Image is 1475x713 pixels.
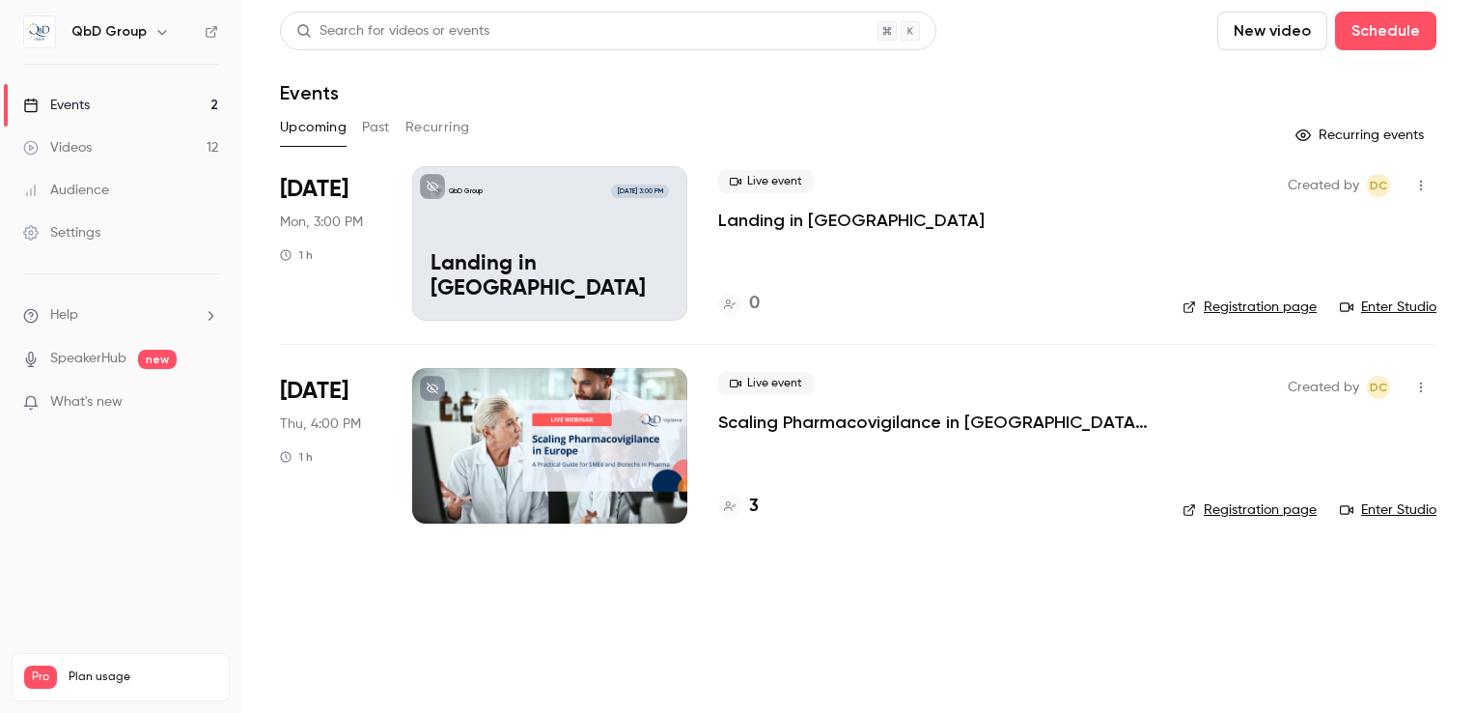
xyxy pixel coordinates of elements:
[296,21,489,42] div: Search for videos or events
[718,411,1152,434] a: Scaling Pharmacovigilance in [GEOGRAPHIC_DATA]: A Practical Guide for Pharma SMEs and Biotechs
[50,392,123,413] span: What's new
[718,372,814,395] span: Live event
[280,449,313,465] div: 1 h
[718,209,985,232] a: Landing in [GEOGRAPHIC_DATA]
[611,185,668,198] span: [DATE] 3:00 PM
[24,16,55,47] img: QbD Group
[449,186,483,196] p: QbD Group
[280,81,339,104] h1: Events
[749,291,760,317] h4: 0
[1340,500,1436,520] a: Enter Studio
[280,112,347,143] button: Upcoming
[1367,376,1390,399] span: Daniel Cubero
[412,166,687,321] a: Landing in europeQbD Group[DATE] 3:00 PMLanding in [GEOGRAPHIC_DATA]
[280,414,361,434] span: Thu, 4:00 PM
[1367,174,1390,197] span: Daniel Cubero
[280,174,348,205] span: [DATE]
[50,305,78,326] span: Help
[1370,376,1387,399] span: DC
[69,670,217,685] span: Plan usage
[718,170,814,193] span: Live event
[280,247,313,263] div: 1 h
[362,112,390,143] button: Past
[23,223,100,242] div: Settings
[280,376,348,407] span: [DATE]
[1183,500,1317,520] a: Registration page
[1370,174,1387,197] span: DC
[749,494,759,520] h4: 3
[280,166,381,321] div: Oct 6 Mon, 3:00 PM (Europe/Madrid)
[1288,376,1359,399] span: Created by
[1183,298,1317,317] a: Registration page
[718,494,759,520] a: 3
[1287,120,1436,151] button: Recurring events
[405,112,470,143] button: Recurring
[138,350,177,369] span: new
[71,22,147,42] h6: QbD Group
[24,666,57,689] span: Pro
[23,181,109,200] div: Audience
[718,291,760,317] a: 0
[50,349,126,369] a: SpeakerHub
[431,252,669,302] p: Landing in [GEOGRAPHIC_DATA]
[1288,174,1359,197] span: Created by
[23,96,90,115] div: Events
[280,368,381,523] div: Nov 13 Thu, 4:00 PM (Europe/Madrid)
[1217,12,1327,50] button: New video
[280,213,363,232] span: Mon, 3:00 PM
[23,138,92,157] div: Videos
[195,394,218,412] iframe: Noticeable Trigger
[1335,12,1436,50] button: Schedule
[1340,298,1436,317] a: Enter Studio
[23,305,218,326] li: help-dropdown-opener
